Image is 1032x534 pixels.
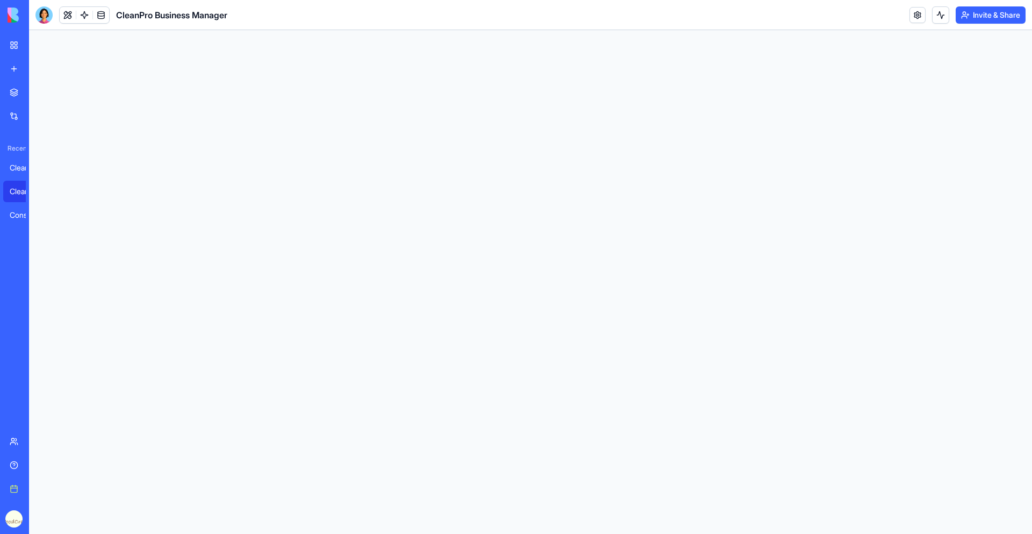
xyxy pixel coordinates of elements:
[3,157,46,179] a: CleanPro Business Manager 1
[3,204,46,226] a: Construction Manager
[10,162,40,173] div: CleanPro Business Manager 1
[10,186,40,197] div: CleanPro Business Manager
[956,6,1026,24] button: Invite & Share
[10,210,40,220] div: Construction Manager
[3,144,26,153] span: Recent
[116,9,227,22] span: CleanPro Business Manager
[3,181,46,202] a: CleanPro Business Manager
[5,510,23,528] img: picture_and_company_name_long_logo_at_side_narrow_long_letters_cream_background_y4vwym.jpg
[8,8,74,23] img: logo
